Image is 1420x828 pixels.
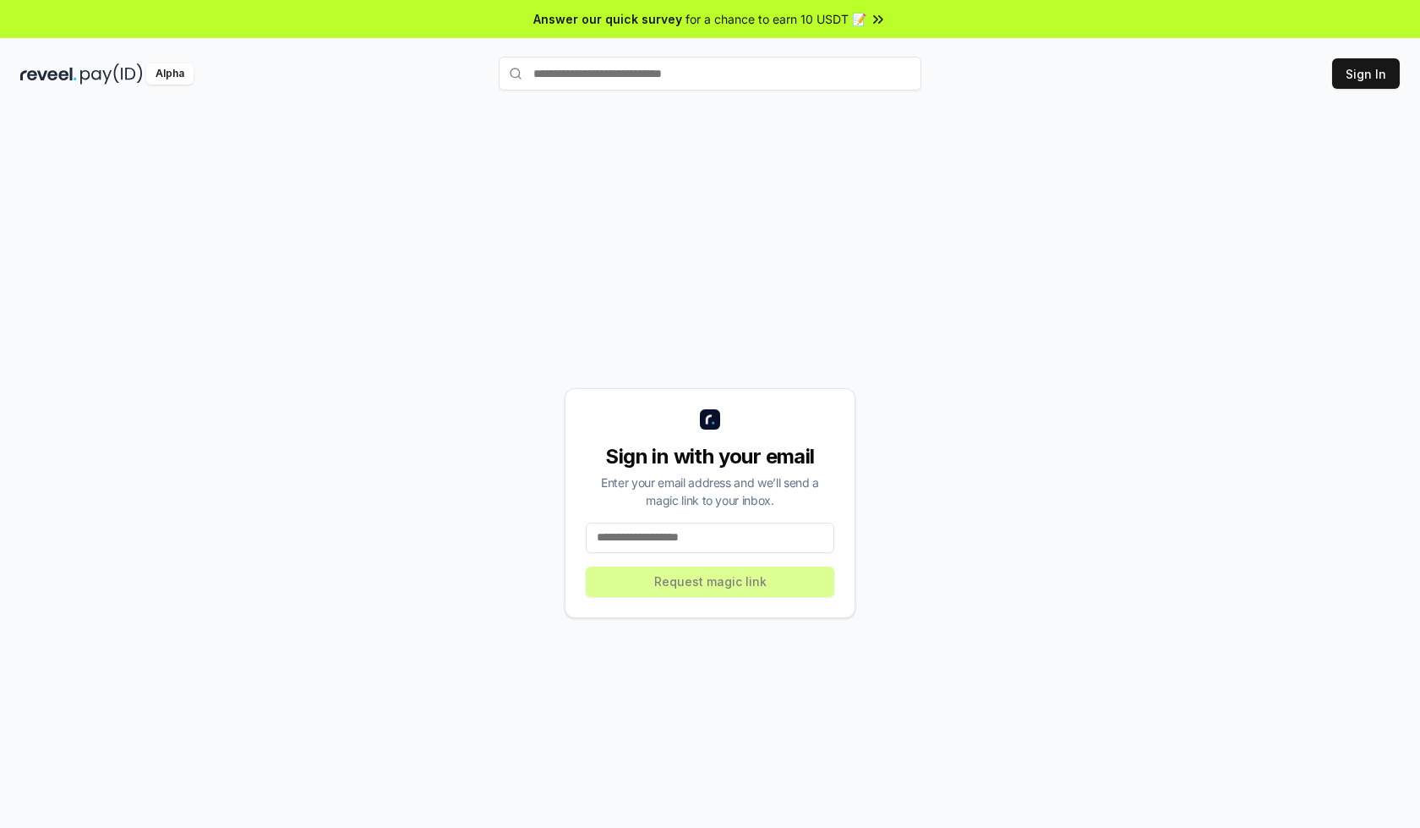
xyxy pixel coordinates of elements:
[146,63,194,85] div: Alpha
[700,409,720,430] img: logo_small
[533,10,682,28] span: Answer our quick survey
[685,10,866,28] span: for a chance to earn 10 USDT 📝
[80,63,143,85] img: pay_id
[1332,58,1400,89] button: Sign In
[586,443,834,470] div: Sign in with your email
[586,474,834,509] div: Enter your email address and we’ll send a magic link to your inbox.
[20,63,77,85] img: reveel_dark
